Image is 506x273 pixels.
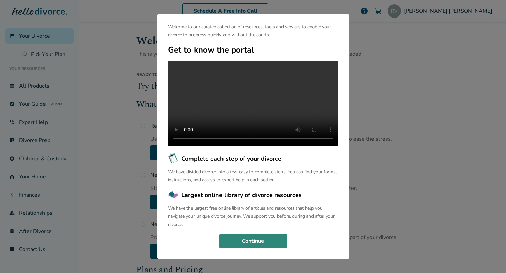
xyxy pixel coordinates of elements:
p: We have the largest free online library of articles and resources that help you navigate your uni... [168,204,338,229]
button: Continue [219,234,287,249]
iframe: Chat Widget [472,241,506,273]
p: We have divided divorce into a few easy to complete steps. You can find your forms, instructions,... [168,168,338,184]
h2: Get to know the portal [168,44,338,55]
img: Largest online library of divorce resources [168,190,179,200]
p: Welcome to our curated collection of resources, tools and services to enable your divorce to prog... [168,23,338,39]
span: Largest online library of divorce resources [181,191,302,199]
img: Complete each step of your divorce [168,153,179,164]
span: Complete each step of your divorce [181,154,281,163]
